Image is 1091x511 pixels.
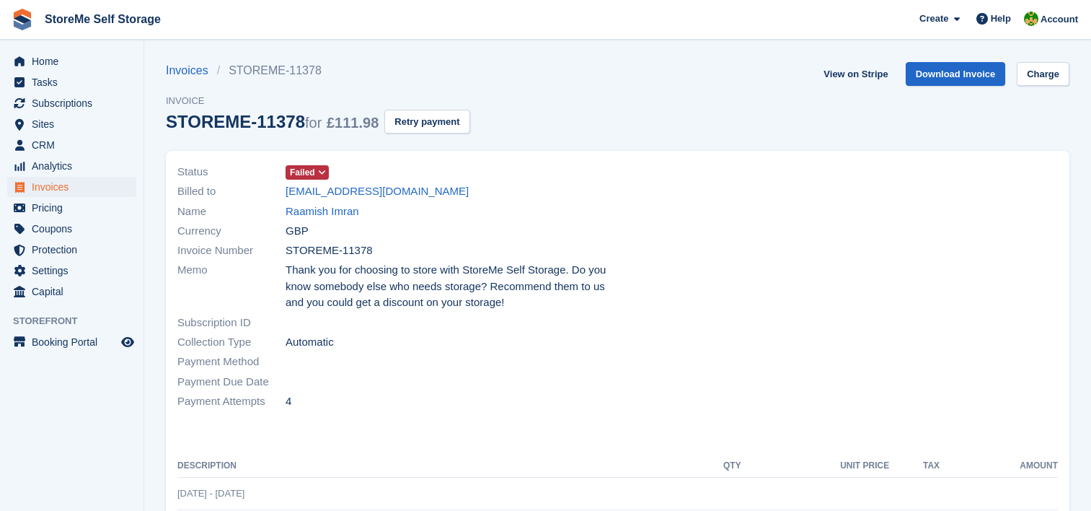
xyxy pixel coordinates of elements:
[7,261,136,281] a: menu
[305,115,322,131] span: for
[32,219,118,239] span: Coupons
[177,315,286,331] span: Subscription ID
[177,354,286,370] span: Payment Method
[32,261,118,281] span: Settings
[7,93,136,113] a: menu
[177,223,286,240] span: Currency
[177,334,286,351] span: Collection Type
[32,114,118,134] span: Sites
[991,12,1011,26] span: Help
[286,262,609,311] span: Thank you for choosing to store with StoreMe Self Storage. Do you know somebody else who needs st...
[32,198,118,218] span: Pricing
[286,164,329,180] a: Failed
[32,72,118,92] span: Tasks
[7,114,136,134] a: menu
[39,7,167,31] a: StoreMe Self Storage
[32,332,118,352] span: Booking Portal
[940,455,1058,478] th: Amount
[741,455,890,478] th: Unit Price
[889,455,940,478] th: Tax
[290,166,315,179] span: Failed
[1017,62,1069,86] a: Charge
[7,72,136,92] a: menu
[177,262,286,311] span: Memo
[13,314,143,328] span: Storefront
[687,455,741,478] th: QTY
[177,374,286,390] span: Payment Due Date
[919,12,948,26] span: Create
[7,240,136,260] a: menu
[177,204,286,220] span: Name
[32,156,118,176] span: Analytics
[32,93,118,113] span: Subscriptions
[7,219,136,239] a: menu
[7,281,136,302] a: menu
[7,51,136,71] a: menu
[177,164,286,180] span: Status
[327,115,379,131] span: £111.98
[177,455,687,478] th: Description
[32,177,118,197] span: Invoices
[906,62,1006,86] a: Download Invoice
[32,240,118,260] span: Protection
[7,156,136,176] a: menu
[177,393,286,410] span: Payment Attempts
[166,62,470,79] nav: breadcrumbs
[286,183,469,200] a: [EMAIL_ADDRESS][DOMAIN_NAME]
[32,135,118,155] span: CRM
[119,333,136,351] a: Preview store
[32,51,118,71] span: Home
[7,198,136,218] a: menu
[177,243,286,259] span: Invoice Number
[7,332,136,352] a: menu
[166,112,379,131] div: STOREME-11378
[166,94,470,108] span: Invoice
[286,243,373,259] span: STOREME-11378
[166,62,217,79] a: Invoices
[7,177,136,197] a: menu
[12,9,33,30] img: stora-icon-8386f47178a22dfd0bd8f6a31ec36ba5ce8667c1dd55bd0f319d3a0aa187defe.svg
[286,204,359,220] a: Raamish Imran
[32,281,118,302] span: Capital
[177,488,244,499] span: [DATE] - [DATE]
[286,393,291,410] span: 4
[286,334,334,351] span: Automatic
[1041,12,1078,27] span: Account
[286,223,309,240] span: GBP
[177,183,286,200] span: Billed to
[1024,12,1038,26] img: StorMe
[384,110,469,134] button: Retry payment
[818,62,893,86] a: View on Stripe
[7,135,136,155] a: menu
